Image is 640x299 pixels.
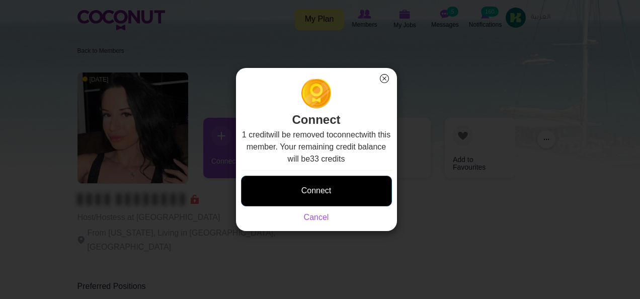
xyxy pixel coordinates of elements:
button: Connect [241,176,392,206]
button: Close [378,72,391,85]
b: 1 credit [242,130,268,139]
a: Cancel [304,213,329,221]
b: connect [333,130,361,139]
b: 33 credits [310,155,345,163]
h2: Connect [241,78,392,129]
div: will be removed to with this member. Your remaining credit balance will be [241,129,392,223]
